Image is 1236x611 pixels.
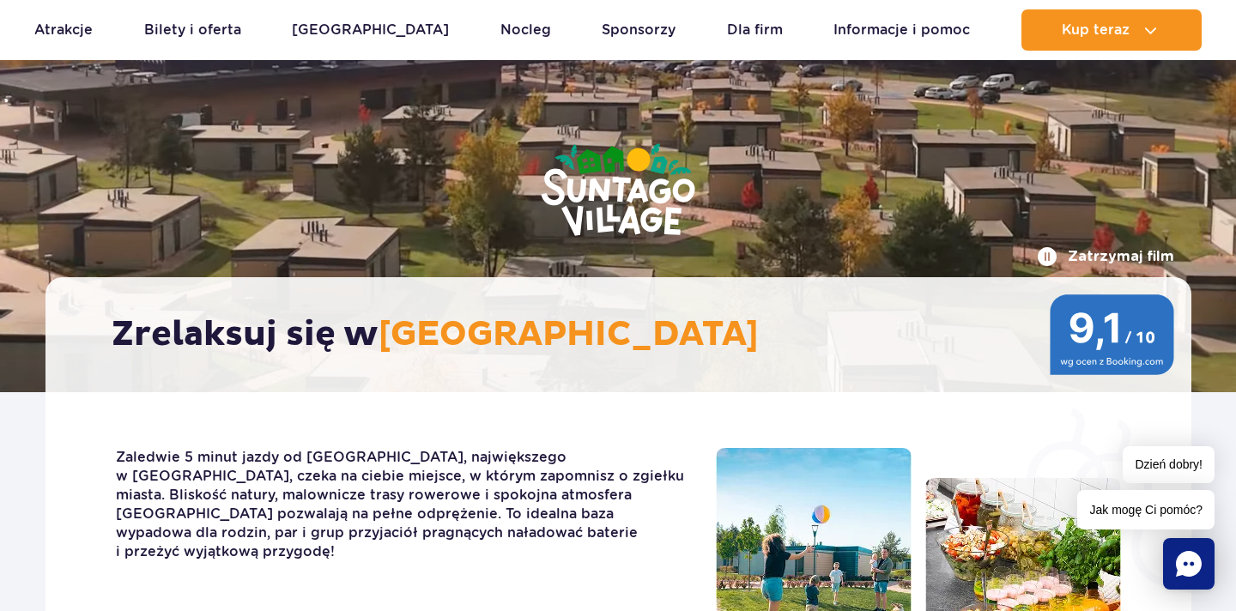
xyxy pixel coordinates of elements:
span: Kup teraz [1062,22,1130,38]
div: Chat [1163,538,1215,590]
a: Bilety i oferta [144,9,241,51]
img: Suntago Village [472,76,764,306]
a: Informacje i pomoc [833,9,970,51]
a: Nocleg [500,9,551,51]
a: Sponsorzy [602,9,676,51]
span: Dzień dobry! [1123,446,1215,483]
button: Zatrzymaj film [1037,246,1174,267]
h2: Zrelaksuj się w [112,313,1142,356]
a: Dla firm [727,9,783,51]
p: Zaledwie 5 minut jazdy od [GEOGRAPHIC_DATA], największego w [GEOGRAPHIC_DATA], czeka na ciebie mi... [116,448,690,561]
button: Kup teraz [1021,9,1202,51]
img: 9,1/10 wg ocen z Booking.com [1050,294,1174,375]
span: Jak mogę Ci pomóc? [1077,490,1215,529]
a: [GEOGRAPHIC_DATA] [292,9,449,51]
a: Atrakcje [34,9,93,51]
span: [GEOGRAPHIC_DATA] [379,313,759,356]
